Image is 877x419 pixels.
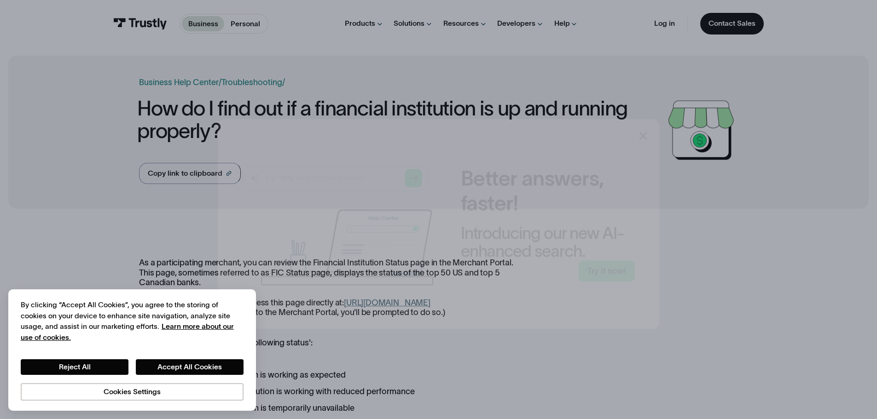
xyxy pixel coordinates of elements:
[460,166,635,216] h2: Better answers, faster!
[8,289,256,411] div: Cookie banner
[579,260,635,282] a: Try it now!
[21,359,128,375] button: Reject All
[21,383,244,401] button: Cookies Settings
[21,299,244,400] div: Privacy
[460,224,635,260] div: Introducing our new AI-enhanced search.
[21,299,244,343] div: By clicking “Accept All Cookies”, you agree to the storing of cookies on your device to enhance s...
[136,359,244,375] button: Accept All Cookies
